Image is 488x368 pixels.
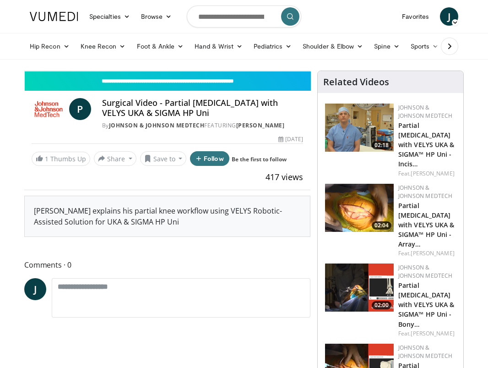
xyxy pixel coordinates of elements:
[266,171,303,182] span: 417 views
[32,98,65,120] img: Johnson & Johnson MedTech
[325,184,394,232] a: 02:04
[396,7,434,26] a: Favorites
[189,37,248,55] a: Hand & Wrist
[411,249,454,257] a: [PERSON_NAME]
[24,278,46,300] a: J
[190,151,229,166] button: Follow
[325,104,394,152] img: 54cbb26e-ac4b-4a39-a481-95817778ae11.png.150x105_q85_crop-smart_upscale.png
[405,37,445,55] a: Sports
[24,259,310,271] span: Comments 0
[25,196,310,236] div: [PERSON_NAME] explains his partial knee workflow using VELYS Robotic-Assisted Solution for UKA & ...
[372,301,391,309] span: 02:00
[102,98,303,118] h4: Surgical Video - Partial [MEDICAL_DATA] with VELYS UKA & SIGMA HP Uni
[109,121,205,129] a: Johnson & Johnson MedTech
[372,221,391,230] span: 02:04
[325,104,394,152] a: 02:18
[136,7,178,26] a: Browse
[94,151,136,166] button: Share
[398,170,456,178] div: Feat.
[278,135,303,143] div: [DATE]
[32,152,90,166] a: 1 Thumbs Up
[398,184,453,200] a: Johnson & Johnson MedTech
[398,264,453,280] a: Johnson & Johnson MedTech
[325,184,394,232] img: de91269e-dc9f-44d3-9315-4c54a60fc0f6.png.150x105_q85_crop-smart_upscale.png
[398,104,453,120] a: Johnson & Johnson MedTech
[398,344,453,360] a: Johnson & Johnson MedTech
[411,330,454,337] a: [PERSON_NAME]
[398,249,456,258] div: Feat.
[75,37,131,55] a: Knee Recon
[102,121,303,130] div: By FEATURING
[411,170,454,177] a: [PERSON_NAME]
[369,37,405,55] a: Spine
[24,37,75,55] a: Hip Recon
[297,37,369,55] a: Shoulder & Elbow
[69,98,91,120] a: P
[398,330,456,338] div: Feat.
[140,151,187,166] button: Save to
[398,201,455,248] a: Partial [MEDICAL_DATA] with VELYS UKA & SIGMA™ HP Uni - Array…
[30,12,78,21] img: VuMedi Logo
[323,77,389,88] h4: Related Videos
[84,7,136,26] a: Specialties
[398,281,455,328] a: Partial [MEDICAL_DATA] with VELYS UKA & SIGMA™ HP Uni - Bony…
[45,154,49,163] span: 1
[248,37,297,55] a: Pediatrics
[131,37,190,55] a: Foot & Ankle
[372,141,391,149] span: 02:18
[232,155,287,163] a: Be the first to follow
[236,121,285,129] a: [PERSON_NAME]
[187,5,301,27] input: Search topics, interventions
[440,7,458,26] a: J
[325,264,394,312] img: 10880183-925c-4d1d-aa73-511a6d8478f5.png.150x105_q85_crop-smart_upscale.png
[325,264,394,312] a: 02:00
[398,121,455,168] a: Partial [MEDICAL_DATA] with VELYS UKA & SIGMA™ HP Uni - Incis…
